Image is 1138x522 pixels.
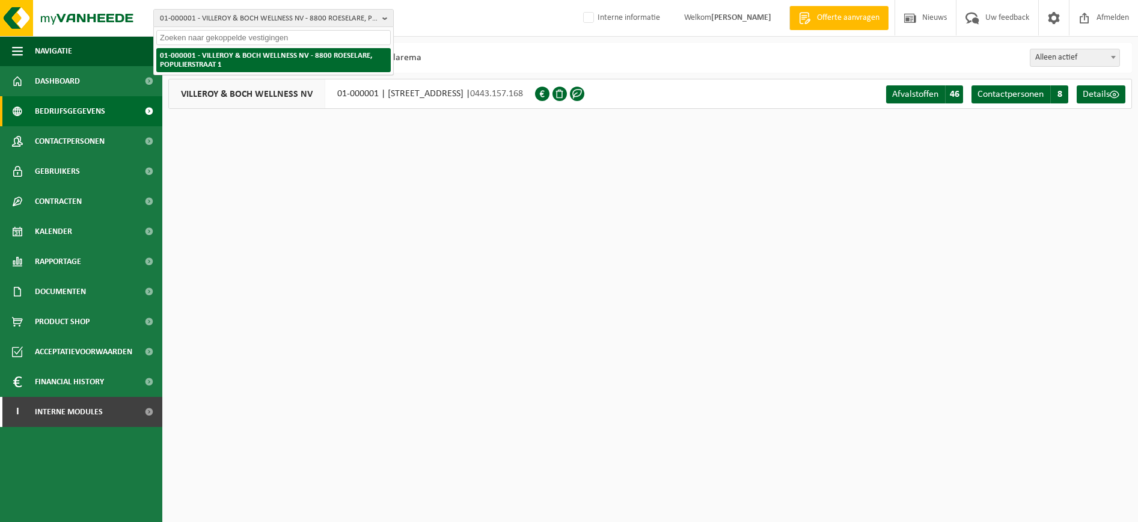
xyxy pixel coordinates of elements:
[470,89,523,99] span: 0443.157.168
[35,216,72,247] span: Kalender
[892,90,938,99] span: Afvalstoffen
[977,90,1044,99] span: Contactpersonen
[35,277,86,307] span: Documenten
[35,66,80,96] span: Dashboard
[1077,85,1125,103] a: Details
[35,156,80,186] span: Gebruikers
[945,85,963,103] span: 46
[35,186,82,216] span: Contracten
[35,307,90,337] span: Product Shop
[971,85,1068,103] a: Contactpersonen 8
[35,337,132,367] span: Acceptatievoorwaarden
[35,126,105,156] span: Contactpersonen
[367,49,421,67] li: Vlarema
[160,52,372,69] strong: 01-000001 - VILLEROY & BOCH WELLNESS NV - 8800 ROESELARE, POPULIERSTRAAT 1
[1050,85,1068,103] span: 8
[168,79,535,109] div: 01-000001 | [STREET_ADDRESS] |
[153,9,394,27] button: 01-000001 - VILLEROY & BOCH WELLNESS NV - 8800 ROESELARE, POPULIERSTRAAT 1
[160,10,378,28] span: 01-000001 - VILLEROY & BOCH WELLNESS NV - 8800 ROESELARE, POPULIERSTRAAT 1
[35,397,103,427] span: Interne modules
[711,13,771,22] strong: [PERSON_NAME]
[1083,90,1110,99] span: Details
[1030,49,1119,66] span: Alleen actief
[581,9,660,27] label: Interne informatie
[814,12,883,24] span: Offerte aanvragen
[35,367,104,397] span: Financial History
[789,6,889,30] a: Offerte aanvragen
[169,79,325,108] span: VILLEROY & BOCH WELLNESS NV
[12,397,23,427] span: I
[1030,49,1120,67] span: Alleen actief
[35,96,105,126] span: Bedrijfsgegevens
[35,247,81,277] span: Rapportage
[35,36,72,66] span: Navigatie
[156,30,391,45] input: Zoeken naar gekoppelde vestigingen
[886,85,963,103] a: Afvalstoffen 46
